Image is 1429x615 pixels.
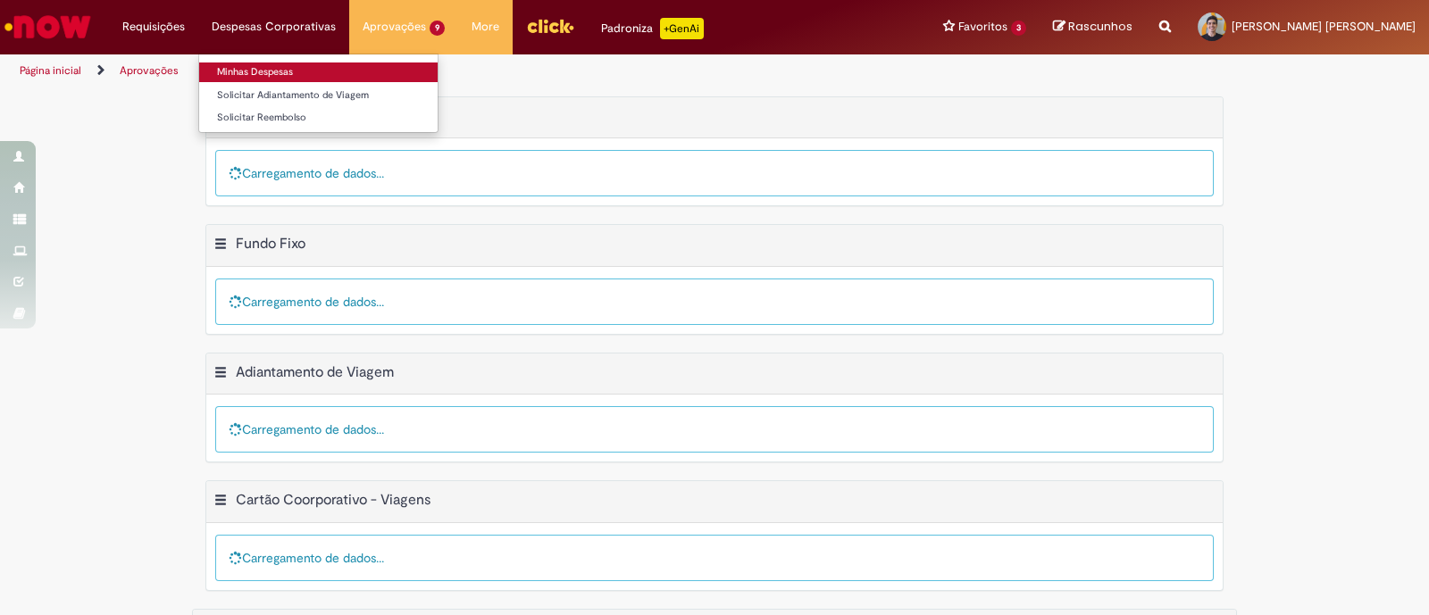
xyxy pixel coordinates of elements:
img: click_logo_yellow_360x200.png [526,12,574,39]
button: Cartão Coorporativo - Viagens Menu de contexto [213,491,228,514]
div: Carregamento de dados... [215,150,1214,196]
span: More [472,18,499,36]
h2: Cartão Coorporativo - Viagens [236,492,430,510]
span: 3 [1011,21,1026,36]
a: Página inicial [20,63,81,78]
button: Adiantamento de Viagem Menu de contexto [213,363,228,386]
img: ServiceNow [2,9,94,45]
a: Solicitar Adiantamento de Viagem [199,86,438,105]
span: Rascunhos [1068,18,1132,35]
div: Carregamento de dados... [215,535,1214,581]
button: Fundo Fixo Menu de contexto [213,235,228,258]
div: Carregamento de dados... [215,406,1214,453]
span: Aprovações [363,18,426,36]
a: Rascunhos [1053,19,1132,36]
div: Carregamento de dados... [215,278,1214,325]
a: Minhas Despesas [199,62,438,82]
h2: Adiantamento de Viagem [236,363,394,381]
span: [PERSON_NAME] [PERSON_NAME] [1232,19,1416,34]
ul: Trilhas de página [13,54,940,87]
span: 9 [430,21,445,36]
h2: Fundo Fixo [236,236,305,253]
span: Requisições [122,18,185,36]
p: +GenAi [660,18,704,39]
a: Solicitar Reembolso [199,108,438,128]
ul: Despesas Corporativas [198,54,439,133]
a: Aprovações [120,63,179,78]
div: Padroniza [601,18,704,39]
span: Favoritos [958,18,1007,36]
span: Despesas Corporativas [212,18,336,36]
